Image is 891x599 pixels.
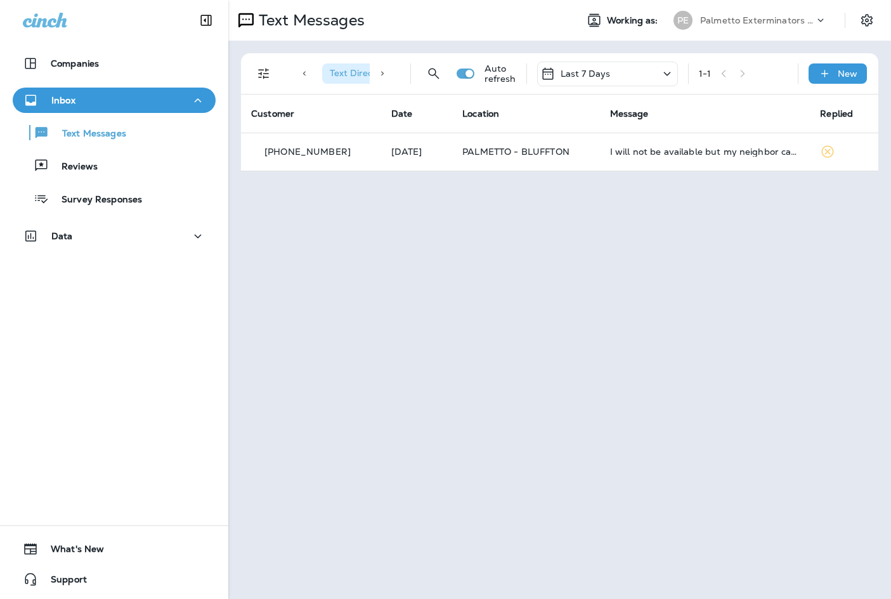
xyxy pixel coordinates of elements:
[673,11,693,30] div: PE
[13,119,216,146] button: Text Messages
[820,108,853,119] span: Replied
[462,146,569,157] span: PALMETTO - BLUFFTON
[607,15,661,26] span: Working as:
[38,544,104,559] span: What's New
[13,536,216,562] button: What's New
[49,128,126,140] p: Text Messages
[49,161,98,173] p: Reviews
[51,58,99,69] p: Companies
[700,15,814,25] p: Palmetto Exterminators LLC
[251,108,294,119] span: Customer
[322,63,452,84] div: Text Direction:Incoming
[391,108,413,119] span: Date
[421,61,446,86] button: Search Messages
[264,147,351,157] p: [PHONE_NUMBER]
[13,567,216,592] button: Support
[49,194,142,206] p: Survey Responses
[561,69,611,79] p: Last 7 Days
[13,152,216,179] button: Reviews
[838,69,857,79] p: New
[610,108,649,119] span: Message
[855,9,878,32] button: Settings
[251,61,276,86] button: Filters
[485,63,516,84] p: Auto refresh
[330,67,431,79] span: Text Direction : Incoming
[38,574,87,589] span: Support
[13,185,216,212] button: Survey Responses
[51,95,75,105] p: Inbox
[13,88,216,113] button: Inbox
[391,147,443,157] p: Oct 2, 2025 02:46 PM
[13,51,216,76] button: Companies
[610,147,800,157] div: I will not be available but my neighbor can let you in - she is in unit 105 across the hall - her...
[51,231,73,241] p: Data
[254,11,365,30] p: Text Messages
[188,8,224,33] button: Collapse Sidebar
[462,108,499,119] span: Location
[13,223,216,249] button: Data
[699,69,711,79] div: 1 - 1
